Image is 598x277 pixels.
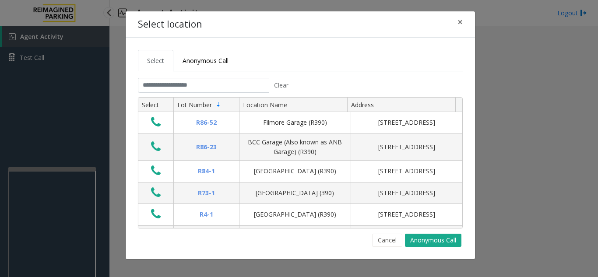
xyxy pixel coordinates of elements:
[179,188,234,198] div: R73-1
[372,234,402,247] button: Cancel
[356,118,457,127] div: [STREET_ADDRESS]
[356,142,457,152] div: [STREET_ADDRESS]
[183,56,229,65] span: Anonymous Call
[179,166,234,176] div: R84-1
[356,166,457,176] div: [STREET_ADDRESS]
[245,118,345,127] div: Filmore Garage (R390)
[138,18,202,32] h4: Select location
[215,101,222,108] span: Sortable
[177,101,212,109] span: Lot Number
[351,101,374,109] span: Address
[245,166,345,176] div: [GEOGRAPHIC_DATA] (R390)
[457,16,463,28] span: ×
[138,50,463,71] ul: Tabs
[356,188,457,198] div: [STREET_ADDRESS]
[245,137,345,157] div: BCC Garage (Also known as ANB Garage) (R390)
[179,118,234,127] div: R86-52
[179,142,234,152] div: R86-23
[138,98,462,228] div: Data table
[243,101,287,109] span: Location Name
[147,56,164,65] span: Select
[138,98,173,112] th: Select
[451,11,469,33] button: Close
[245,210,345,219] div: [GEOGRAPHIC_DATA] (R390)
[405,234,461,247] button: Anonymous Call
[269,78,294,93] button: Clear
[356,210,457,219] div: [STREET_ADDRESS]
[179,210,234,219] div: R4-1
[245,188,345,198] div: [GEOGRAPHIC_DATA] (390)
